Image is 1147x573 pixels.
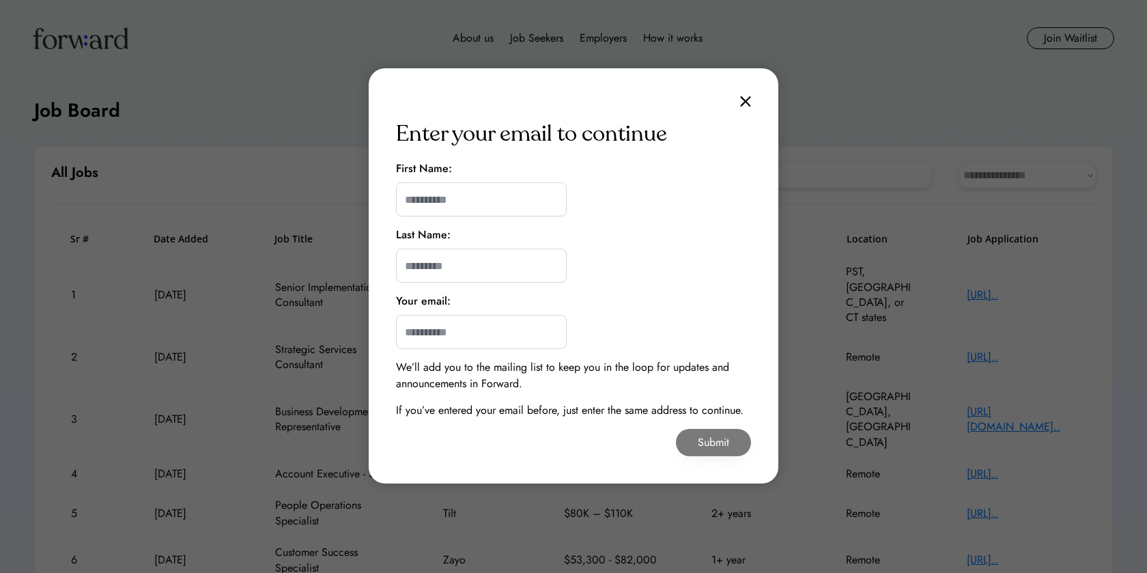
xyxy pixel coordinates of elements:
div: First Name: [396,160,452,177]
div: If you’ve entered your email before, just enter the same address to continue. [396,402,744,419]
div: Your email: [396,293,451,309]
button: Submit [676,429,751,456]
div: Last Name: [396,227,451,243]
div: Enter your email to continue [396,117,667,150]
div: We’ll add you to the mailing list to keep you in the loop for updates and announcements in Forward. [396,359,751,392]
img: close.svg [740,96,751,107]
